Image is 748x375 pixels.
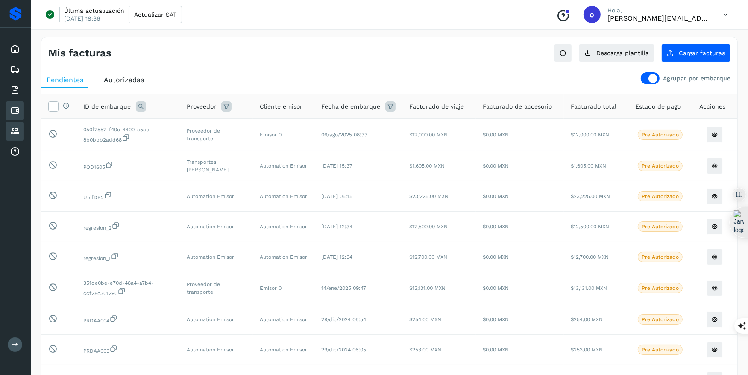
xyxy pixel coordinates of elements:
td: Proveedor de transporte [180,272,253,304]
p: Pre Autorizado [642,224,679,230]
span: d0629c17-c7b1-40e0-a1b9-54b685b20d28 [83,127,152,143]
td: Automation Emisor [253,212,314,242]
span: Cargar facturas [679,50,725,56]
span: 29/dic/2024 06:05 [321,347,366,353]
span: 1377ec79-8c8f-49bb-99f7-2748a4cfcb6c [83,195,112,201]
span: Autorizadas [104,76,144,84]
span: $253.00 MXN [409,347,441,353]
td: Automation Emisor [180,335,253,365]
td: Proveedor de transporte [180,119,253,151]
span: da449b6e-9404-4862-b32a-634741487276 [83,280,154,296]
span: $23,225.00 MXN [571,193,610,199]
p: Pre Autorizado [642,254,679,260]
td: Transportes [PERSON_NAME] [180,151,253,181]
td: Automation Emisor [253,304,314,335]
span: $0.00 MXN [483,163,509,169]
span: Proveedor [187,102,216,111]
span: Cliente emisor [260,102,302,111]
span: Estado de pago [635,102,681,111]
span: $12,500.00 MXN [571,224,609,230]
span: 06/ago/2025 08:33 [321,132,367,138]
span: $12,700.00 MXN [409,254,447,260]
p: Pre Autorizado [642,193,679,199]
span: $1,605.00 MXN [409,163,445,169]
div: Embarques [6,60,24,79]
span: [DATE] 12:34 [321,224,352,230]
button: Cargar facturas [661,44,730,62]
p: oscar@solvento.mx [607,14,710,22]
p: Pre Autorizado [642,163,679,169]
span: Facturado total [571,102,616,111]
span: $12,700.00 MXN [571,254,609,260]
td: Automation Emisor [180,212,253,242]
span: Fecha de embarque [321,102,380,111]
span: $0.00 MXN [483,285,509,291]
span: $0.00 MXN [483,193,509,199]
span: 14/ene/2025 09:47 [321,285,366,291]
div: Inicio [6,40,24,59]
span: [DATE] 05:15 [321,193,352,199]
span: 0d1a7c0b-f89b-4807-8cef-28557f0dc5dc [83,348,118,354]
div: Facturas [6,81,24,100]
span: $1,605.00 MXN [571,163,606,169]
span: [DATE] 12:34 [321,254,352,260]
span: Pendientes [47,76,83,84]
button: Actualizar SAT [129,6,182,23]
span: Facturado de viaje [409,102,464,111]
button: Descarga plantilla [579,44,654,62]
td: Automation Emisor [253,242,314,272]
span: $0.00 MXN [483,254,509,260]
span: Facturado de accesorio [483,102,552,111]
p: Pre Autorizado [642,132,679,138]
span: $12,000.00 MXN [409,132,448,138]
span: Actualizar SAT [134,12,176,18]
td: Automation Emisor [180,242,253,272]
div: Analiticas de tarifas [6,142,24,161]
td: Automation Emisor [253,151,314,181]
span: $13,131.00 MXN [571,285,607,291]
span: $23,225.00 MXN [409,193,449,199]
span: $254.00 MXN [571,316,603,322]
span: $0.00 MXN [483,224,509,230]
p: Pre Autorizado [642,347,679,353]
p: Agrupar por embarque [663,75,730,82]
td: Automation Emisor [180,304,253,335]
span: Acciones [699,102,725,111]
td: Automation Emisor [253,181,314,212]
span: $12,500.00 MXN [409,224,448,230]
span: 5e7d8cf1-26e5-4932-a09b-47b24310be3c [83,255,119,261]
span: $253.00 MXN [571,347,603,353]
span: Descarga plantilla [596,50,649,56]
span: 4eda595c-3e6f-4bb3-a527-12244f2b1607 [83,164,114,170]
span: ID de embarque [83,102,131,111]
div: Cuentas por pagar [6,101,24,120]
span: [DATE] 15:37 [321,163,352,169]
span: 29/dic/2024 06:54 [321,316,366,322]
span: $13,131.00 MXN [409,285,446,291]
span: 2cba32d2-9041-48b4-8bcf-053415edad54 [83,225,120,231]
td: Emisor 0 [253,272,314,304]
span: $0.00 MXN [483,347,509,353]
h4: Mis facturas [48,47,111,59]
span: $0.00 MXN [483,132,509,138]
span: 3576ccb1-0e35-4285-8ed9-a463020c673a [83,318,118,324]
div: Proveedores [6,122,24,141]
td: Automation Emisor [180,181,253,212]
span: $254.00 MXN [409,316,441,322]
p: Última actualización [64,7,124,15]
span: $12,000.00 MXN [571,132,609,138]
p: [DATE] 18:36 [64,15,100,22]
span: $0.00 MXN [483,316,509,322]
td: Automation Emisor [253,335,314,365]
td: Emisor 0 [253,119,314,151]
p: Pre Autorizado [642,285,679,291]
p: Pre Autorizado [642,316,679,322]
p: Hola, [607,7,710,14]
